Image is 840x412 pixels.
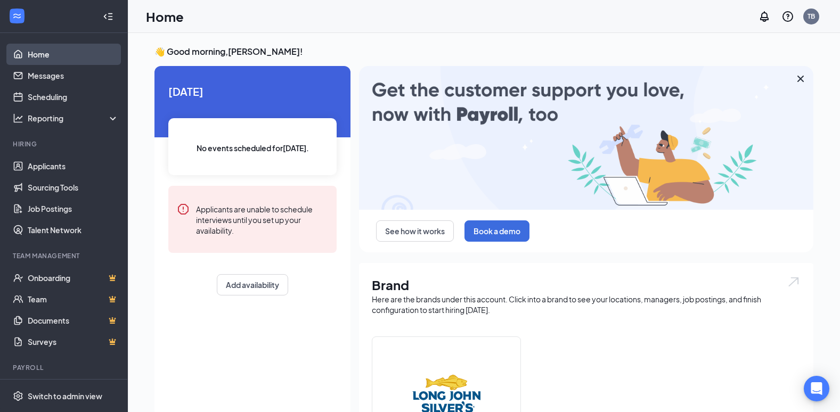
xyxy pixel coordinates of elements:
[28,177,119,198] a: Sourcing Tools
[808,12,815,21] div: TB
[28,391,102,401] div: Switch to admin view
[103,11,113,22] svg: Collapse
[13,251,117,260] div: Team Management
[781,10,794,23] svg: QuestionInfo
[28,219,119,241] a: Talent Network
[372,294,801,315] div: Here are the brands under this account. Click into a brand to see your locations, managers, job p...
[196,203,328,236] div: Applicants are unable to schedule interviews until you set up your availability.
[146,7,184,26] h1: Home
[154,46,813,57] h3: 👋 Good morning, [PERSON_NAME] !
[197,142,309,154] span: No events scheduled for [DATE] .
[804,376,829,401] div: Open Intercom Messenger
[28,331,119,352] a: SurveysCrown
[28,267,119,289] a: OnboardingCrown
[13,113,23,123] svg: Analysis
[787,276,801,288] img: open.6027fd2a22e1237b5b06.svg
[464,220,529,242] button: Book a demo
[28,113,119,123] div: Reporting
[217,274,288,295] button: Add availability
[13,363,117,372] div: Payroll
[12,11,22,21] svg: WorkstreamLogo
[28,44,119,65] a: Home
[28,65,119,86] a: Messages
[13,391,23,401] svg: Settings
[13,139,117,149] div: Hiring
[794,72,807,85] svg: Cross
[177,203,190,216] svg: Error
[758,10,771,23] svg: Notifications
[376,220,454,242] button: See how it works
[28,310,119,331] a: DocumentsCrown
[28,86,119,108] a: Scheduling
[168,83,337,100] span: [DATE]
[372,276,801,294] h1: Brand
[28,289,119,310] a: TeamCrown
[28,198,119,219] a: Job Postings
[28,155,119,177] a: Applicants
[359,66,813,210] img: payroll-large.gif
